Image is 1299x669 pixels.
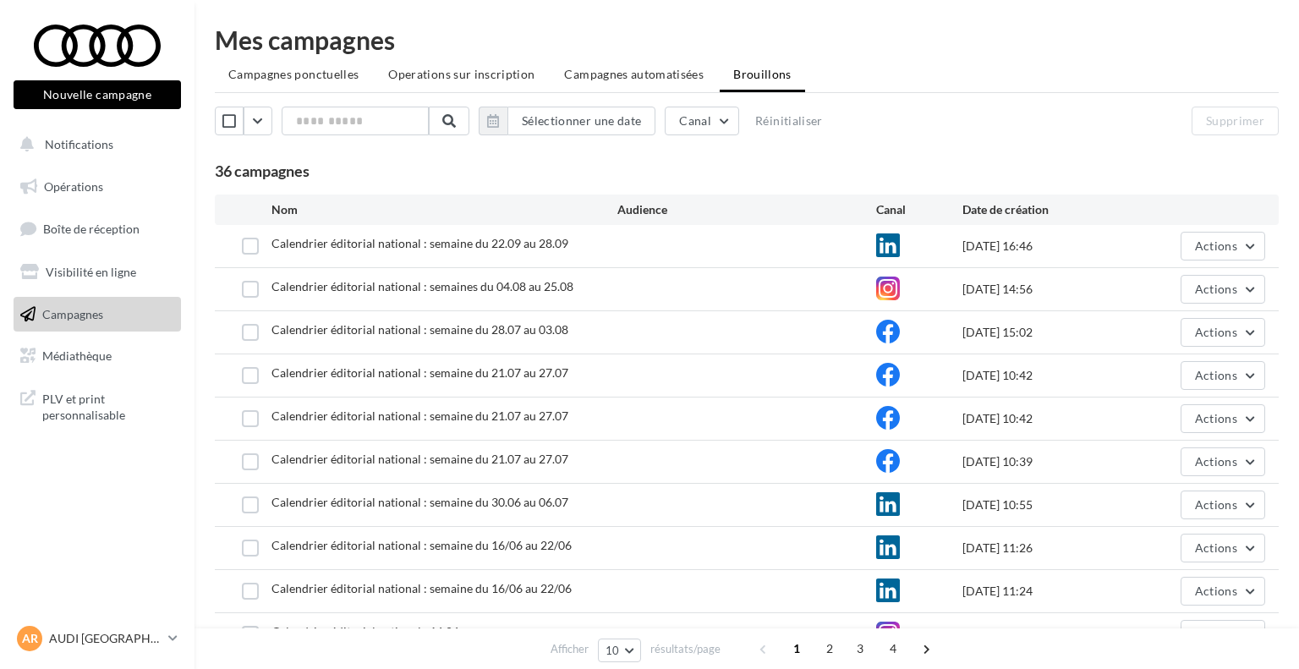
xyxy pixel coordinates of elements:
button: Actions [1181,620,1265,649]
div: [DATE] 16:46 [962,238,1135,255]
span: Calendrier éditorial national : semaine du 16/06 au 22/06 [271,581,572,595]
div: [DATE] 10:55 [962,496,1135,513]
div: [DATE] 10:42 [962,410,1135,427]
button: Canal [665,107,739,135]
button: Sélectionner une date [507,107,655,135]
div: Mes campagnes [215,27,1279,52]
div: [DATE] 15:02 [962,324,1135,341]
span: Actions [1195,282,1237,296]
a: PLV et print personnalisable [10,381,184,430]
button: Actions [1181,318,1265,347]
span: AR [22,630,38,647]
span: Actions [1195,325,1237,339]
span: Calendrier éditorial national : semaine du 21.07 au 27.07 [271,409,568,423]
span: Calendrier éditorial national : semaines du 04.08 au 25.08 [271,279,573,293]
span: Calendrier éditorial national : semaine du 16/06 au 22/06 [271,538,572,552]
button: Actions [1181,491,1265,519]
button: Sélectionner une date [479,107,655,135]
button: Actions [1181,577,1265,606]
span: PLV et print personnalisable [42,387,174,424]
button: Actions [1181,534,1265,562]
span: 10 [606,644,620,657]
div: [DATE] 10:42 [962,367,1135,384]
span: Operations sur inscription [388,67,534,81]
div: Audience [617,201,877,218]
div: [DATE] 10:39 [962,453,1135,470]
div: [DATE] 11:24 [962,583,1135,600]
span: Calendrier éditorial national : semaine du 21.07 au 27.07 [271,452,568,466]
span: Notifications [45,137,113,151]
button: Actions [1181,275,1265,304]
span: Calendrier éditorial national : semaine du 21.07 au 27.07 [271,365,568,380]
span: Calendrier éditorial national : 16.06 [271,624,459,639]
span: Actions [1195,239,1237,253]
span: Calendrier éditorial national : semaine du 28.07 au 03.08 [271,322,568,337]
span: Visibilité en ligne [46,265,136,279]
span: Opérations [44,179,103,194]
div: [DATE] 11:34 [962,626,1135,643]
button: Actions [1181,361,1265,390]
span: 3 [847,635,874,662]
span: Campagnes automatisées [564,67,704,81]
span: Afficher [551,641,589,657]
a: Opérations [10,169,184,205]
span: 4 [880,635,907,662]
a: Campagnes [10,297,184,332]
span: Boîte de réception [43,222,140,236]
span: 1 [783,635,810,662]
span: Calendrier éditorial national : semaine du 22.09 au 28.09 [271,236,568,250]
span: Médiathèque [42,348,112,363]
span: Actions [1195,627,1237,641]
div: [DATE] 11:26 [962,540,1135,557]
a: Médiathèque [10,338,184,374]
span: Actions [1195,368,1237,382]
span: Actions [1195,454,1237,469]
span: Actions [1195,584,1237,598]
span: Calendrier éditorial national : semaine du 30.06 au 06.07 [271,495,568,509]
button: 10 [598,639,641,662]
button: Actions [1181,404,1265,433]
span: 2 [816,635,843,662]
a: AR AUDI [GEOGRAPHIC_DATA] [14,622,181,655]
div: Date de création [962,201,1135,218]
span: Actions [1195,540,1237,555]
button: Nouvelle campagne [14,80,181,109]
span: Actions [1195,497,1237,512]
span: Campagnes ponctuelles [228,67,359,81]
div: [DATE] 14:56 [962,281,1135,298]
div: Nom [271,201,617,218]
span: Actions [1195,411,1237,425]
button: Supprimer [1192,107,1279,135]
span: Campagnes [42,306,103,321]
button: Notifications [10,127,178,162]
span: résultats/page [650,641,721,657]
button: Actions [1181,232,1265,260]
a: Boîte de réception [10,211,184,247]
span: 36 campagnes [215,162,310,180]
button: Réinitialiser [748,111,830,131]
p: AUDI [GEOGRAPHIC_DATA] [49,630,162,647]
button: Actions [1181,447,1265,476]
a: Visibilité en ligne [10,255,184,290]
div: Canal [876,201,962,218]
